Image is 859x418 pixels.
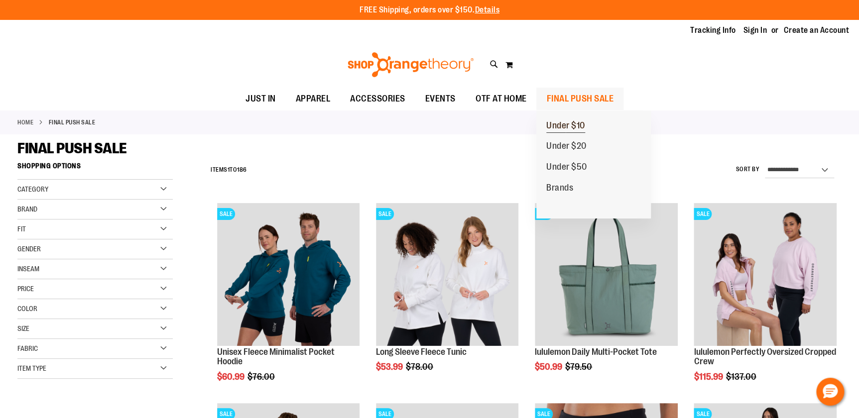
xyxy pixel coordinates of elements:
[340,88,415,110] a: ACCESSORIES
[784,25,850,36] a: Create an Account
[217,372,246,382] span: $60.99
[376,203,519,347] a: Product image for Fleece Long SleeveSALE
[546,183,573,195] span: Brands
[425,88,456,110] span: EVENTS
[17,324,29,332] span: Size
[245,88,276,110] span: JUST IN
[376,208,394,220] span: SALE
[376,347,467,357] a: Long Sleeve Fleece Tunic
[346,52,475,77] img: Shop Orangetheory
[743,25,767,36] a: Sign In
[17,305,37,313] span: Color
[536,136,597,157] a: Under $20
[536,88,623,110] a: FINAL PUSH SALE
[17,364,46,372] span: Item Type
[536,157,597,178] a: Under $50
[360,4,499,16] p: FREE Shipping, orders over $150.
[217,347,335,367] a: Unisex Fleece Minimalist Pocket Hoodie
[690,25,736,36] a: Tracking Info
[694,208,712,220] span: SALE
[476,88,527,110] span: OTF AT HOME
[286,88,341,110] a: APPAREL
[212,198,365,407] div: product
[536,115,595,136] a: Under $10
[565,362,594,372] span: $79.50
[17,265,39,273] span: Inseam
[17,285,34,293] span: Price
[535,203,678,346] img: lululemon Daily Multi-Pocket Tote
[535,208,553,220] span: SALE
[217,203,360,347] a: Unisex Fleece Minimalist Pocket HoodieSALE
[17,344,38,352] span: Fabric
[17,225,26,233] span: Fit
[546,88,614,110] span: FINAL PUSH SALE
[546,141,587,153] span: Under $20
[415,88,466,110] a: EVENTS
[466,88,537,110] a: OTF AT HOME
[17,245,41,253] span: Gender
[535,347,656,357] a: lululemon Daily Multi-Pocket Tote
[406,362,435,372] span: $78.00
[689,198,842,407] div: product
[17,205,37,213] span: Brand
[546,120,585,133] span: Under $10
[17,185,48,193] span: Category
[736,165,760,174] label: Sort By
[17,157,173,180] strong: Shopping Options
[475,5,499,14] a: Details
[694,372,724,382] span: $115.99
[217,203,360,346] img: Unisex Fleece Minimalist Pocket Hoodie
[694,203,837,346] img: lululemon Perfectly Oversized Cropped Crew
[376,203,519,346] img: Product image for Fleece Long Sleeve
[296,88,331,110] span: APPAREL
[535,203,678,347] a: lululemon Daily Multi-Pocket ToteSALE
[694,203,837,347] a: lululemon Perfectly Oversized Cropped CrewSALE
[217,208,235,220] span: SALE
[694,347,836,367] a: lululemon Perfectly Oversized Cropped Crew
[371,198,524,397] div: product
[237,166,247,173] span: 186
[530,198,683,397] div: product
[17,118,33,127] a: Home
[536,110,651,218] ul: FINAL PUSH SALE
[546,162,587,174] span: Under $50
[726,372,757,382] span: $137.00
[227,166,230,173] span: 1
[536,178,583,199] a: Brands
[17,140,127,157] span: FINAL PUSH SALE
[211,162,247,178] h2: Items to
[535,362,564,372] span: $50.99
[247,372,276,382] span: $76.00
[49,118,96,127] strong: FINAL PUSH SALE
[816,378,844,406] button: Hello, have a question? Let’s chat.
[350,88,405,110] span: ACCESSORIES
[236,88,286,110] a: JUST IN
[376,362,404,372] span: $53.99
